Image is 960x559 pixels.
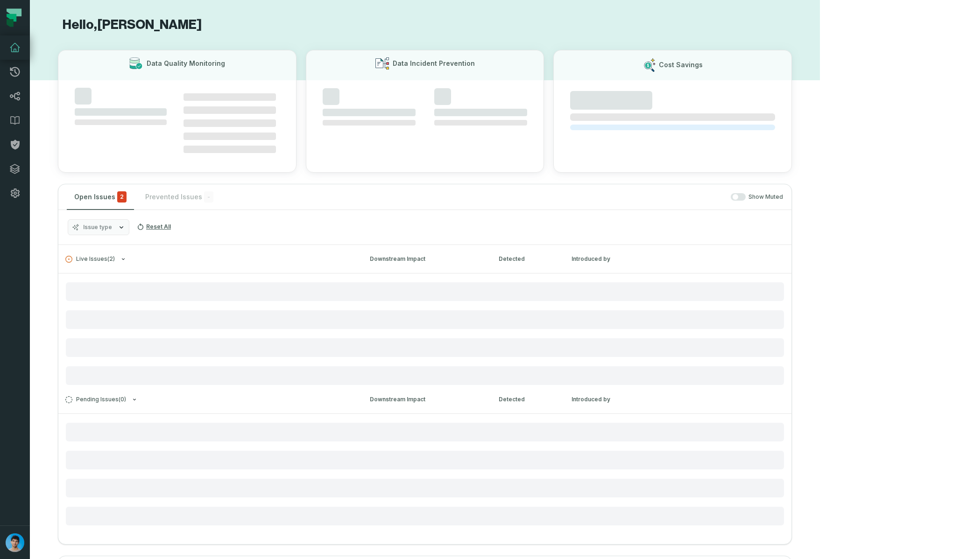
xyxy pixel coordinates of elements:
div: Pending Issues(0) [58,413,791,525]
h3: Data Incident Prevention [393,59,475,68]
h3: Data Quality Monitoring [147,59,225,68]
button: Data Incident Prevention [306,50,544,173]
div: Downstream Impact [370,395,482,404]
button: Issue type [68,219,129,235]
button: Pending Issues(0) [65,396,353,403]
div: Introduced by [572,255,784,263]
img: avatar of Omri Ildis [6,533,24,552]
span: Issue type [83,224,112,231]
div: Show Muted [225,193,783,201]
div: Introduced by [572,395,784,404]
h3: Cost Savings [659,60,703,70]
span: critical issues and errors combined [117,191,127,203]
span: Pending Issues ( 0 ) [65,396,126,403]
button: Open Issues [67,184,134,210]
button: Live Issues(2) [65,256,353,263]
button: Data Quality Monitoring [58,50,296,173]
span: Live Issues ( 2 ) [65,256,115,263]
div: Live Issues(2) [58,273,791,385]
div: Detected [499,395,555,404]
h1: Hello, [PERSON_NAME] [58,17,792,33]
button: Reset All [133,219,175,234]
div: Downstream Impact [370,255,482,263]
button: Cost Savings [553,50,792,173]
div: Detected [499,255,555,263]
